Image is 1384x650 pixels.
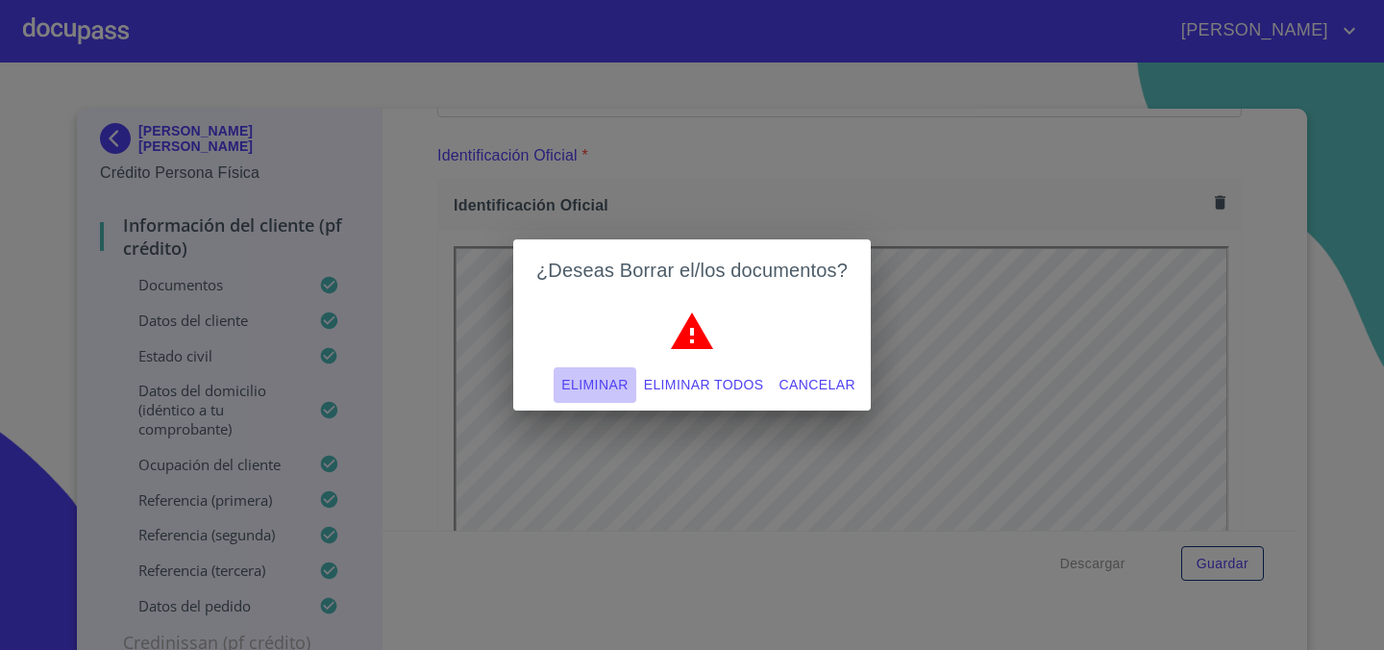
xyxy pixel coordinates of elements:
[536,255,848,286] h2: ¿Deseas Borrar el/los documentos?
[636,367,772,403] button: Eliminar todos
[772,367,863,403] button: Cancelar
[644,373,764,397] span: Eliminar todos
[779,373,855,397] span: Cancelar
[554,367,635,403] button: Eliminar
[561,373,628,397] span: Eliminar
